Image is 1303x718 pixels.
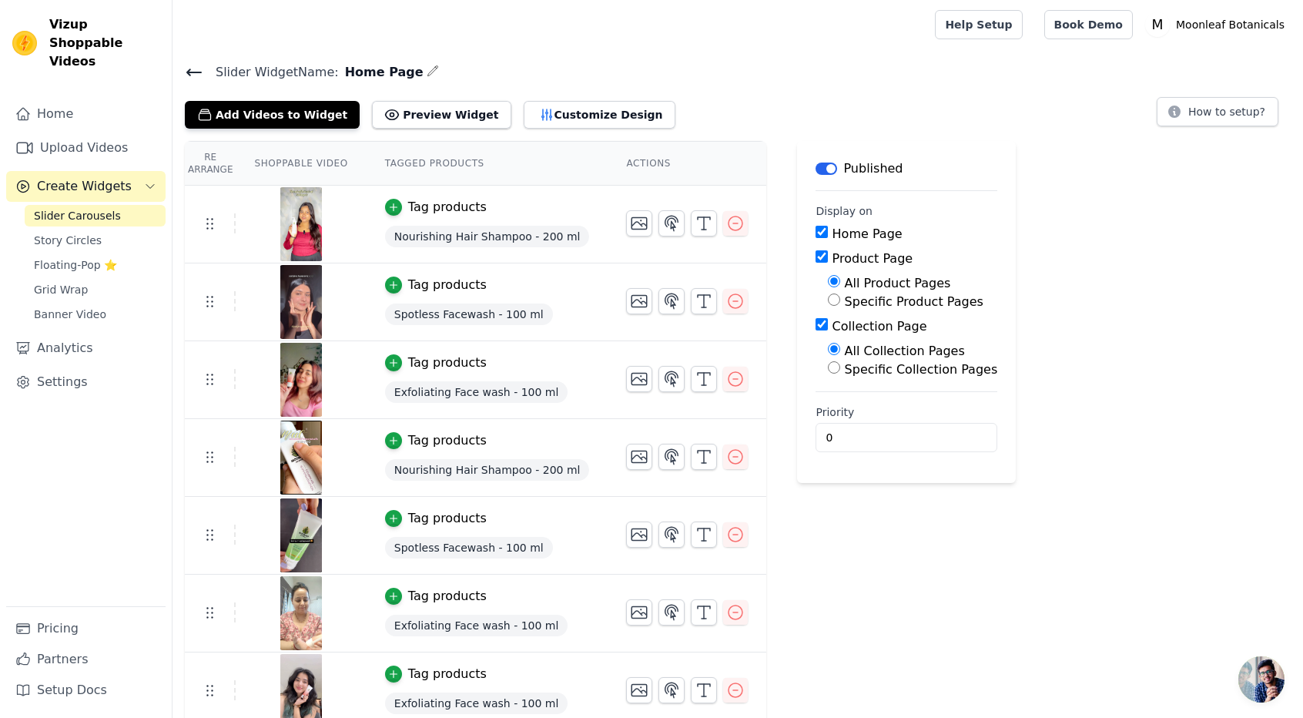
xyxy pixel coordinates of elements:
th: Shoppable Video [236,142,366,186]
legend: Display on [816,203,873,219]
a: Home [6,99,166,129]
button: M Moonleaf Botanicals [1145,11,1291,39]
div: Tag products [408,509,487,528]
span: Home Page [339,63,424,82]
a: Settings [6,367,166,398]
div: Edit Name [427,62,439,82]
th: Re Arrange [185,142,236,186]
label: Home Page [832,226,903,241]
button: Change Thumbnail [626,677,652,703]
span: Nourishing Hair Shampoo - 200 ml [385,226,590,247]
a: Pricing [6,613,166,644]
img: reel-preview-3m19qy-ft.myshopify.com-3540891368735891106_64963272498.jpeg [280,576,323,650]
img: reel-preview-3m19qy-ft.myshopify.com-3541033686991125807_44520728564.jpeg [280,498,323,572]
div: Tag products [408,587,487,606]
button: Tag products [385,354,487,372]
div: Tag products [408,198,487,216]
span: Slider Widget Name: [203,63,339,82]
button: Tag products [385,665,487,683]
span: Exfoliating Face wash - 100 ml [385,381,568,403]
a: Analytics [6,333,166,364]
span: Banner Video [34,307,106,322]
a: Grid Wrap [25,279,166,300]
span: Nourishing Hair Shampoo - 200 ml [385,459,590,481]
div: Tag products [408,276,487,294]
span: Grid Wrap [34,282,88,297]
span: Exfoliating Face wash - 100 ml [385,693,568,714]
button: Change Thumbnail [626,210,652,237]
button: Tag products [385,509,487,528]
img: reel-preview-3m19qy-ft.myshopify.com-3566440039246873886_6651642457.jpeg [280,187,323,261]
span: Spotless Facewash - 100 ml [385,537,553,559]
button: Change Thumbnail [626,522,652,548]
a: Partners [6,644,166,675]
button: Tag products [385,276,487,294]
label: Specific Collection Pages [845,362,998,377]
button: Tag products [385,431,487,450]
button: Create Widgets [6,171,166,202]
span: Spotless Facewash - 100 ml [385,304,553,325]
span: Exfoliating Face wash - 100 ml [385,615,568,636]
span: Vizup Shoppable Videos [49,15,159,71]
button: Change Thumbnail [626,288,652,314]
a: How to setup? [1157,108,1278,122]
p: Moonleaf Botanicals [1170,11,1291,39]
button: Tag products [385,587,487,606]
button: Add Videos to Widget [185,101,360,129]
button: How to setup? [1157,97,1278,126]
button: Change Thumbnail [626,444,652,470]
label: Priority [816,404,997,420]
a: Setup Docs [6,675,166,706]
th: Actions [608,142,766,186]
button: Change Thumbnail [626,366,652,392]
img: reel-preview-3m19qy-ft.myshopify.com-3565658615618286447_33148819103.jpeg [280,265,323,339]
a: Slider Carousels [25,205,166,226]
label: All Product Pages [845,276,951,290]
img: reel-preview-3m19qy-ft.myshopify.com-3564020011280201448_32025297066.jpeg [280,343,323,417]
button: Change Thumbnail [626,599,652,626]
label: Product Page [832,251,913,266]
a: Floating-Pop ⭐ [25,254,166,276]
a: Book Demo [1044,10,1133,39]
p: Published [843,159,903,178]
a: Help Setup [935,10,1022,39]
button: Customize Design [524,101,675,129]
label: Collection Page [832,319,927,334]
div: Tag products [408,354,487,372]
img: reel-preview-3m19qy-ft.myshopify.com-3561415656904212401_64963272498.jpeg [280,421,323,495]
th: Tagged Products [367,142,608,186]
div: Tag products [408,431,487,450]
text: M [1152,17,1164,32]
span: Floating-Pop ⭐ [34,257,117,273]
div: Tag products [408,665,487,683]
span: Story Circles [34,233,102,248]
button: Tag products [385,198,487,216]
a: Banner Video [25,304,166,325]
img: Vizup [12,31,37,55]
button: Preview Widget [372,101,511,129]
a: Upload Videos [6,133,166,163]
label: Specific Product Pages [845,294,983,309]
div: Open chat [1238,656,1285,703]
span: Slider Carousels [34,208,121,223]
label: All Collection Pages [845,344,965,358]
span: Create Widgets [37,177,132,196]
a: Story Circles [25,230,166,251]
